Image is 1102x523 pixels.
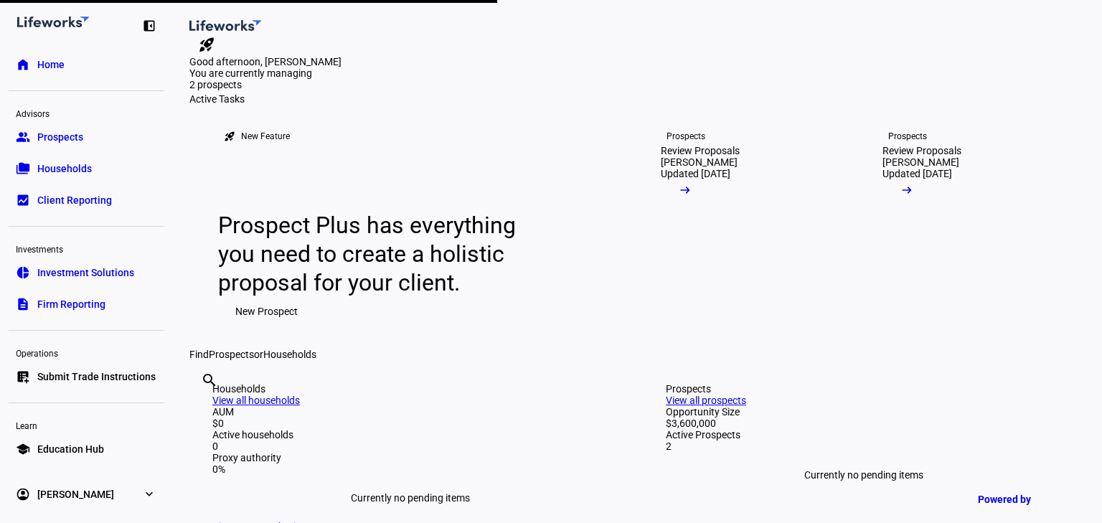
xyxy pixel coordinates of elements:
[860,105,1070,349] a: ProspectsReview Proposals[PERSON_NAME]Updated [DATE]
[9,50,164,79] a: homeHome
[37,130,83,144] span: Prospects
[666,452,1062,498] div: Currently no pending items
[9,103,164,123] div: Advisors
[189,56,1085,67] div: Good afternoon, [PERSON_NAME]
[209,349,254,360] span: Prospects
[212,463,608,475] div: 0%
[212,429,608,440] div: Active households
[666,429,1062,440] div: Active Prospects
[9,154,164,183] a: folder_copyHouseholds
[37,57,65,72] span: Home
[37,487,114,501] span: [PERSON_NAME]
[189,79,333,90] div: 2 prospects
[16,265,30,280] eth-mat-symbol: pie_chart
[37,193,112,207] span: Client Reporting
[212,395,300,406] a: View all households
[212,475,608,521] div: Currently no pending items
[667,131,705,142] div: Prospects
[16,193,30,207] eth-mat-symbol: bid_landscape
[16,442,30,456] eth-mat-symbol: school
[882,145,961,156] div: Review Proposals
[9,258,164,287] a: pie_chartInvestment Solutions
[666,418,1062,429] div: $3,600,000
[37,297,105,311] span: Firm Reporting
[37,442,104,456] span: Education Hub
[142,19,156,33] eth-mat-symbol: left_panel_close
[198,36,215,53] mat-icon: rocket_launch
[638,105,848,349] a: ProspectsReview Proposals[PERSON_NAME]Updated [DATE]
[235,297,298,326] span: New Prospect
[9,186,164,215] a: bid_landscapeClient Reporting
[218,211,527,297] div: Prospect Plus has everything you need to create a holistic proposal for your client.
[9,415,164,435] div: Learn
[37,265,134,280] span: Investment Solutions
[9,290,164,319] a: descriptionFirm Reporting
[666,383,1062,395] div: Prospects
[900,183,914,197] mat-icon: arrow_right_alt
[218,297,315,326] button: New Prospect
[16,297,30,311] eth-mat-symbol: description
[16,487,30,501] eth-mat-symbol: account_circle
[882,156,959,168] div: [PERSON_NAME]
[37,369,156,384] span: Submit Trade Instructions
[882,168,952,179] div: Updated [DATE]
[189,349,1085,360] div: Find or
[224,131,235,142] mat-icon: rocket_launch
[9,342,164,362] div: Operations
[16,130,30,144] eth-mat-symbol: group
[142,487,156,501] eth-mat-symbol: expand_more
[241,131,290,142] div: New Feature
[666,406,1062,418] div: Opportunity Size
[16,57,30,72] eth-mat-symbol: home
[212,440,608,452] div: 0
[212,406,608,418] div: AUM
[263,349,316,360] span: Households
[37,161,92,176] span: Households
[678,183,692,197] mat-icon: arrow_right_alt
[189,93,1085,105] div: Active Tasks
[666,395,746,406] a: View all prospects
[212,383,608,395] div: Households
[201,391,204,408] input: Enter name of prospect or household
[212,452,608,463] div: Proxy authority
[16,161,30,176] eth-mat-symbol: folder_copy
[661,156,738,168] div: [PERSON_NAME]
[189,67,312,79] span: You are currently managing
[971,486,1080,512] a: Powered by
[9,238,164,258] div: Investments
[201,372,218,389] mat-icon: search
[661,168,730,179] div: Updated [DATE]
[16,369,30,384] eth-mat-symbol: list_alt_add
[9,123,164,151] a: groupProspects
[661,145,740,156] div: Review Proposals
[888,131,927,142] div: Prospects
[212,418,608,429] div: $0
[666,440,1062,452] div: 2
